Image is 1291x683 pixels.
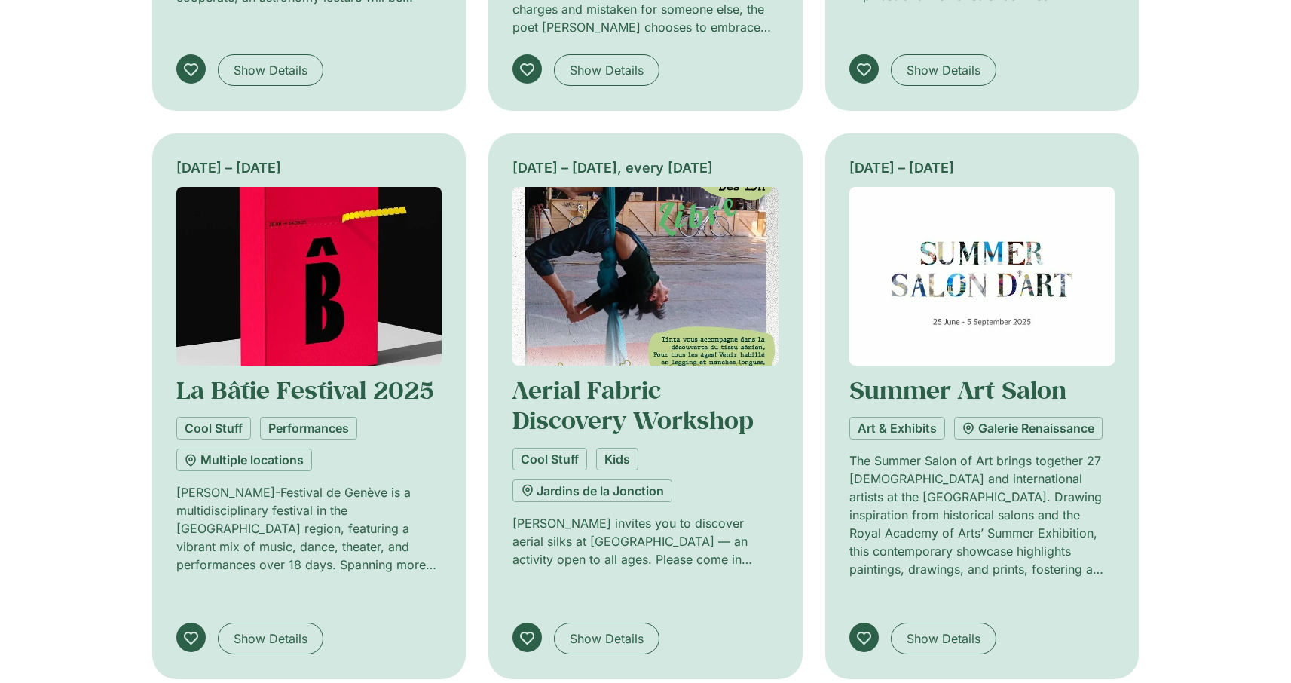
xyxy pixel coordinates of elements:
a: Show Details [554,54,659,86]
a: Kids [596,448,638,470]
a: Jardins de la Jonction [512,479,672,502]
span: Show Details [907,61,980,79]
div: [DATE] – [DATE] [849,158,1115,178]
p: [PERSON_NAME]-Festival de Genève is a multidisciplinary festival in the [GEOGRAPHIC_DATA] region,... [176,483,442,574]
span: Show Details [570,629,644,648]
p: [PERSON_NAME] invites you to discover aerial silks at [GEOGRAPHIC_DATA] — an activity open to all... [512,514,779,568]
a: Performances [260,417,357,440]
img: Coolturalia - Summer Salon d'Art [849,187,1115,366]
a: Show Details [554,623,659,654]
a: Galerie Renaissance [954,417,1103,440]
a: Summer Art Salon [849,374,1066,406]
a: Art & Exhibits [849,417,945,440]
a: Aerial Fabric Discovery Workshop [512,374,754,436]
span: Show Details [234,629,307,648]
a: Show Details [218,623,323,654]
a: Show Details [218,54,323,86]
a: Show Details [891,623,996,654]
a: La Bâtie Festival 2025 [176,374,434,406]
a: Show Details [891,54,996,86]
p: The Summer Salon of Art brings together 27 [DEMOGRAPHIC_DATA] and international artists at the [G... [849,452,1115,578]
span: Show Details [234,61,307,79]
div: [DATE] – [DATE] [176,158,442,178]
img: Coolturalia - Atelier de découverte du tissu aérien [512,187,779,366]
a: Cool Stuff [512,448,587,470]
span: Show Details [907,629,980,648]
a: Cool Stuff [176,417,251,440]
div: [DATE] – [DATE], every [DATE] [512,158,779,178]
span: Show Details [570,61,644,79]
img: Coolturalia - La Bâtie - Festival de Genève 2025 [176,187,442,366]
